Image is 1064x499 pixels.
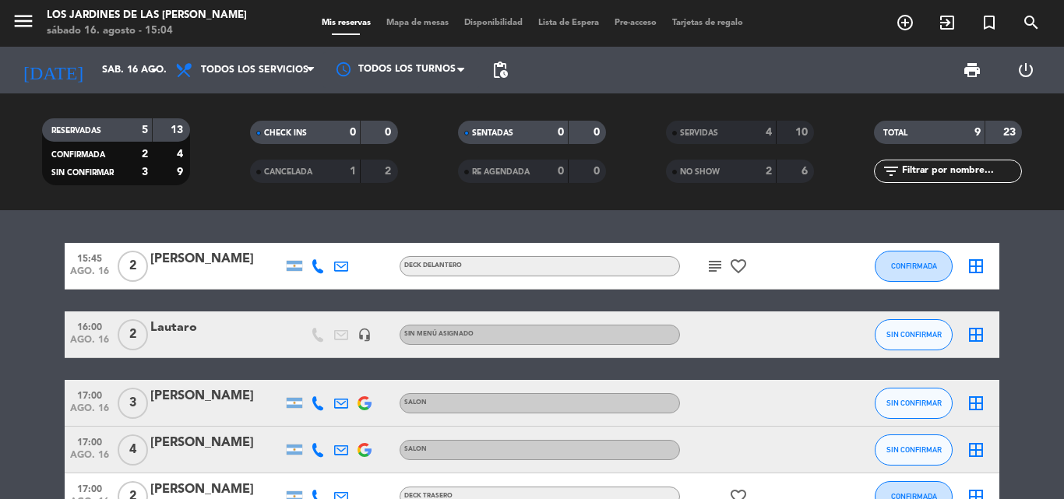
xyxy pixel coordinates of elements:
[886,445,942,454] span: SIN CONFIRMAR
[70,450,109,468] span: ago. 16
[142,167,148,177] strong: 3
[385,127,394,138] strong: 0
[70,317,109,335] span: 16:00
[142,125,148,135] strong: 5
[680,129,718,137] span: SERVIDAS
[980,13,999,32] i: turned_in_not
[491,61,509,79] span: pending_actions
[264,168,312,176] span: CANCELADA
[358,328,372,342] i: headset_mic
[967,325,985,344] i: border_all
[404,493,453,499] span: DECK TRASERO
[150,249,283,269] div: [PERSON_NAME]
[729,257,748,276] i: favorite_border
[358,396,372,410] img: google-logo.png
[680,168,720,176] span: NO SHOW
[47,8,247,23] div: Los jardines de las [PERSON_NAME]
[70,248,109,266] span: 15:45
[358,443,372,457] img: google-logo.png
[558,127,564,138] strong: 0
[145,61,164,79] i: arrow_drop_down
[900,163,1021,180] input: Filtrar por nombre...
[967,441,985,459] i: border_all
[974,127,981,138] strong: 9
[12,9,35,33] i: menu
[938,13,957,32] i: exit_to_app
[51,151,105,159] span: CONFIRMADA
[802,166,811,177] strong: 6
[594,127,603,138] strong: 0
[171,125,186,135] strong: 13
[795,127,811,138] strong: 10
[177,149,186,160] strong: 4
[896,13,914,32] i: add_circle_outline
[472,129,513,137] span: SENTADAS
[530,19,607,27] span: Lista de Espera
[70,479,109,497] span: 17:00
[70,432,109,450] span: 17:00
[766,127,772,138] strong: 4
[607,19,664,27] span: Pre-acceso
[1022,13,1041,32] i: search
[594,166,603,177] strong: 0
[314,19,379,27] span: Mis reservas
[883,129,907,137] span: TOTAL
[886,399,942,407] span: SIN CONFIRMAR
[264,129,307,137] span: CHECK INS
[350,127,356,138] strong: 0
[882,162,900,181] i: filter_list
[70,266,109,284] span: ago. 16
[664,19,751,27] span: Tarjetas de regalo
[70,385,109,403] span: 17:00
[404,262,462,269] span: DECK DELANTERO
[150,386,283,406] div: [PERSON_NAME]
[118,319,148,350] span: 2
[456,19,530,27] span: Disponibilidad
[70,335,109,353] span: ago. 16
[875,434,953,466] button: SIN CONFIRMAR
[875,388,953,419] button: SIN CONFIRMAR
[558,166,564,177] strong: 0
[385,166,394,177] strong: 2
[404,331,474,337] span: Sin menú asignado
[891,262,937,270] span: CONFIRMADA
[999,47,1052,93] div: LOG OUT
[177,167,186,177] strong: 9
[1016,61,1035,79] i: power_settings_new
[963,61,981,79] span: print
[875,319,953,350] button: SIN CONFIRMAR
[706,257,724,276] i: subject
[118,434,148,466] span: 4
[350,166,356,177] strong: 1
[51,127,101,135] span: RESERVADAS
[118,251,148,282] span: 2
[886,330,942,339] span: SIN CONFIRMAR
[12,9,35,38] button: menu
[1003,127,1019,138] strong: 23
[142,149,148,160] strong: 2
[118,388,148,419] span: 3
[12,53,94,87] i: [DATE]
[150,318,283,338] div: Lautaro
[201,65,308,76] span: Todos los servicios
[967,394,985,413] i: border_all
[404,399,427,406] span: SALON
[379,19,456,27] span: Mapa de mesas
[70,403,109,421] span: ago. 16
[51,169,114,177] span: SIN CONFIRMAR
[472,168,530,176] span: RE AGENDADA
[875,251,953,282] button: CONFIRMADA
[47,23,247,39] div: sábado 16. agosto - 15:04
[150,433,283,453] div: [PERSON_NAME]
[766,166,772,177] strong: 2
[404,446,427,452] span: SALON
[967,257,985,276] i: border_all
